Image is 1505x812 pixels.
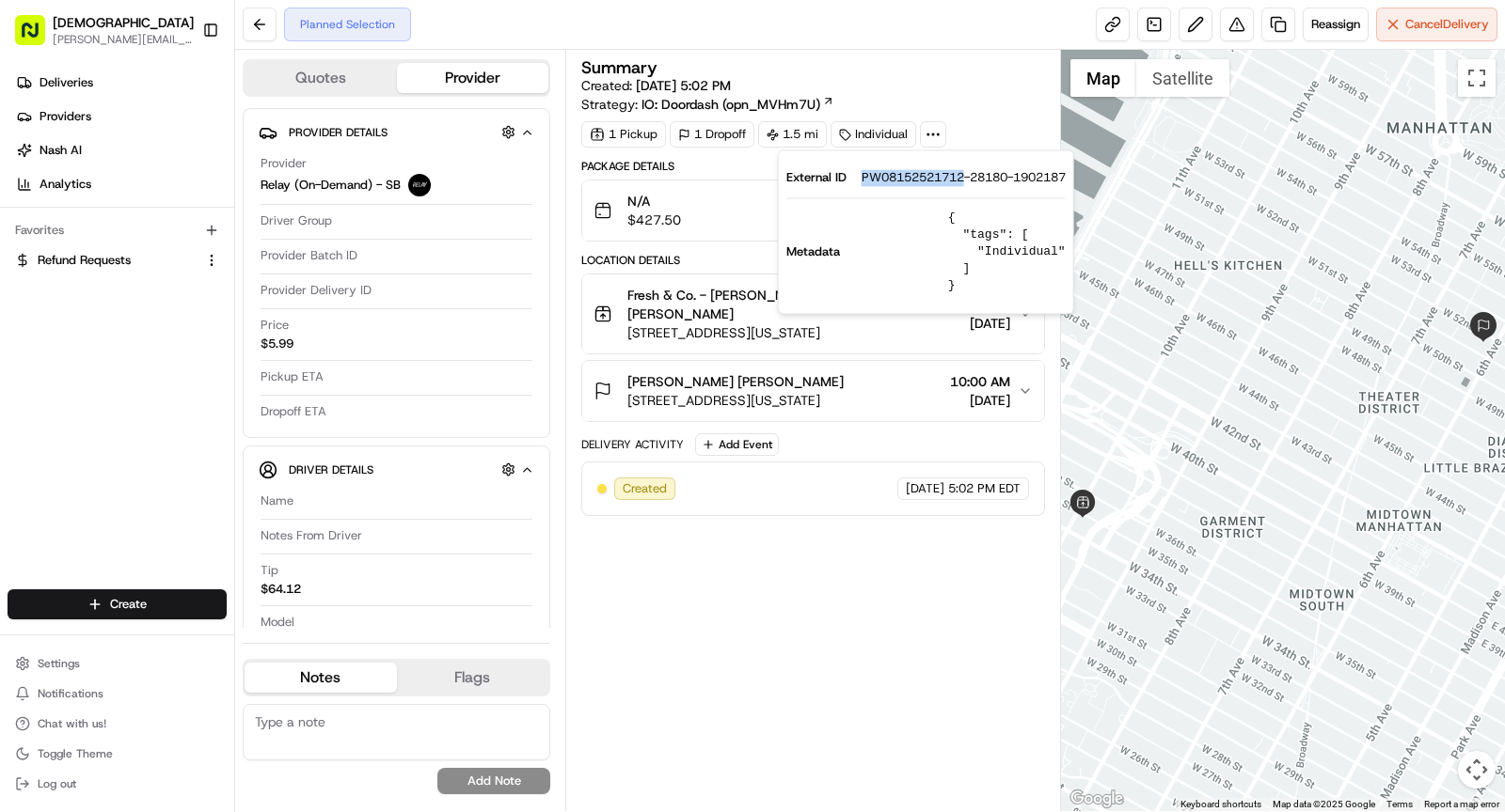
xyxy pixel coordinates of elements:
span: Provider Delivery ID [261,282,372,299]
div: Past conversations [19,243,120,258]
span: Pylon [187,414,228,429]
a: Analytics [8,169,234,199]
span: Create [110,596,147,613]
button: Keyboard shortcuts [1180,798,1261,811]
button: Log out [8,771,227,797]
span: Created: [581,76,731,95]
button: Add Event [695,433,779,456]
button: CancelDelivery [1376,8,1497,41]
span: N/A [627,192,681,211]
button: Provider [397,63,549,93]
span: API Documentation [178,368,302,387]
button: Create [8,589,227,619]
span: Toggle Theme [38,746,113,761]
button: [PERSON_NAME] [PERSON_NAME][STREET_ADDRESS][US_STATE]10:00 AM[DATE] [582,361,1044,421]
button: Flags [397,663,549,693]
button: Refund Requests [8,245,227,275]
span: Log out [38,776,76,791]
span: Model [261,614,294,631]
div: $64.12 [261,581,301,598]
a: 📗Knowledge Base [11,361,151,395]
div: Favorites [8,215,227,245]
span: Refund Requests [38,252,131,269]
img: 1736555255976-a54dd68f-1ca7-489b-9aae-adbdc363a1c4 [19,179,53,212]
span: • [156,290,163,305]
img: Nash [19,18,56,55]
span: Driver Details [289,462,373,477]
span: Provider [261,155,307,172]
span: Map data ©2025 Google [1273,799,1375,809]
span: [DATE] 5:02 PM [636,77,731,94]
img: relay_logo_black.png [408,174,431,196]
span: External ID [786,169,847,186]
span: Created [623,480,667,497]
button: [PERSON_NAME][EMAIL_ADDRESS][DOMAIN_NAME] [53,32,194,47]
div: 1.5 mi [758,121,827,148]
span: Pickup ETA [261,368,324,385]
span: [DATE] [906,480,944,497]
p: Welcome 👋 [19,74,342,104]
span: [DATE] [166,290,205,305]
span: 5:02 PM EDT [948,480,1021,497]
span: Driver Group [261,212,332,229]
a: Refund Requests [15,252,197,269]
button: Toggle fullscreen view [1458,59,1496,97]
span: [PERSON_NAME] [PERSON_NAME] [627,372,844,391]
a: Report a map error [1424,799,1499,809]
img: Alessandra Gomez [19,273,49,303]
div: Individual [831,121,916,148]
pre: { "tags": [ "Individual" ] } [948,210,1066,294]
span: Providers [40,108,91,125]
span: PW08152521712-28180-1902187 [862,169,1066,186]
button: Settings [8,650,227,677]
button: Driver Details [259,454,534,485]
span: Knowledge Base [38,368,144,387]
span: [PERSON_NAME] [58,290,152,305]
span: $5.99 [261,336,293,352]
a: Terms [1386,799,1413,809]
span: [STREET_ADDRESS][US_STATE] [627,323,951,342]
span: IO: Doordash (opn_MVHm7U) [642,95,820,114]
div: Location Details [581,253,1045,268]
span: Chat with us! [38,716,106,731]
span: Tip [261,562,278,579]
span: Reassign [1311,16,1360,33]
img: Google [1066,787,1128,811]
button: Provider Details [259,117,534,148]
a: Open this area in Google Maps (opens a new window) [1066,787,1128,811]
button: Show street map [1070,59,1136,97]
button: N/A$427.50 [582,180,1044,241]
span: Deliveries [40,74,93,91]
button: Notes [245,663,397,693]
button: Reassign [1303,8,1369,41]
div: Start new chat [64,179,309,197]
button: [DEMOGRAPHIC_DATA][PERSON_NAME][EMAIL_ADDRESS][DOMAIN_NAME] [8,8,195,53]
span: Dropoff ETA [261,403,326,420]
a: 💻API Documentation [151,361,309,395]
button: Show satellite imagery [1136,59,1229,97]
div: We're available if you need us! [64,197,238,212]
input: Clear [49,120,310,140]
span: Nash AI [40,142,82,159]
div: 1 Pickup [581,121,666,148]
a: Powered byPylon [133,414,228,429]
span: Settings [38,656,80,671]
span: [DATE] [950,391,1010,410]
button: Chat with us! [8,710,227,737]
span: Provider Batch ID [261,247,357,264]
span: Name [261,492,293,509]
button: [DEMOGRAPHIC_DATA] [53,13,194,32]
span: Notifications [38,686,103,701]
span: 10:00 AM [950,372,1010,391]
button: Quotes [245,63,397,93]
button: Toggle Theme [8,741,227,767]
div: Strategy: [581,95,834,114]
button: Notifications [8,680,227,707]
button: Fresh & Co. - [PERSON_NAME] Yards [PERSON_NAME][STREET_ADDRESS][US_STATE]9:30 AM[DATE] [582,274,1044,353]
a: IO: Doordash (opn_MVHm7U) [642,95,834,114]
button: Map camera controls [1458,751,1496,789]
span: Price [261,317,289,334]
span: Metadata [786,243,840,260]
